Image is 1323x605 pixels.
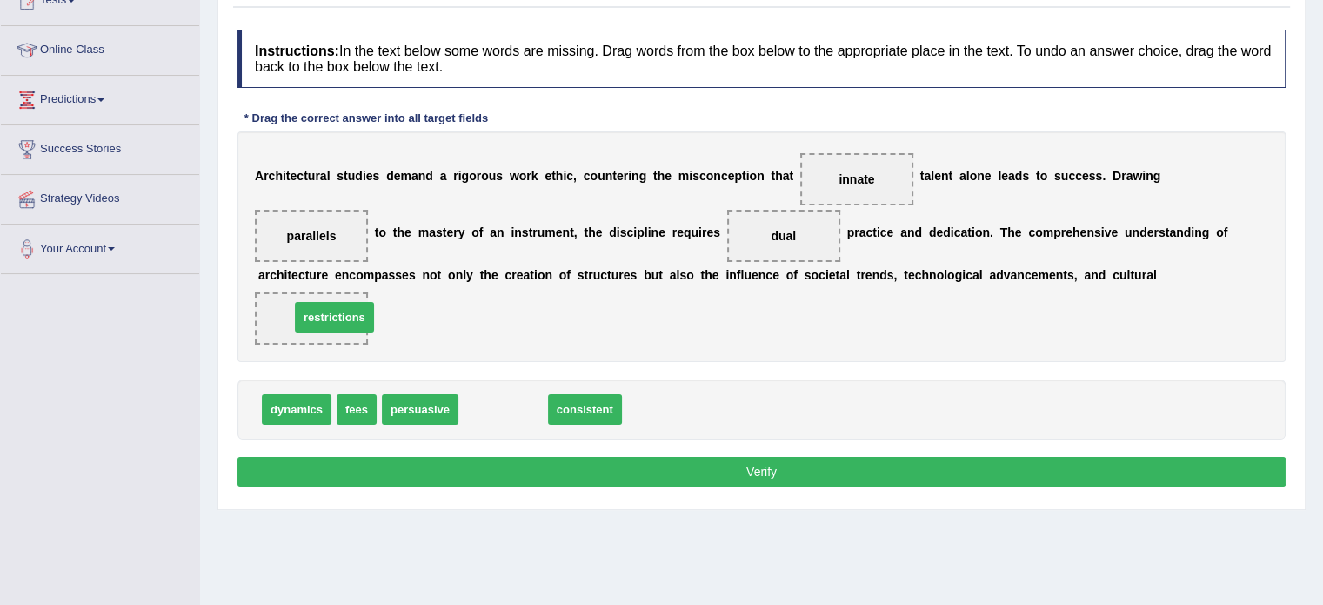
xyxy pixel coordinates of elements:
[907,225,915,239] b: n
[1,125,199,169] a: Success Stories
[1113,169,1121,183] b: D
[771,169,775,183] b: t
[530,268,534,282] b: t
[462,169,470,183] b: g
[255,210,368,262] span: Drop target
[429,225,436,239] b: a
[453,169,458,183] b: r
[363,169,366,183] b: i
[291,268,298,282] b: e
[317,268,321,282] b: r
[624,169,628,183] b: r
[348,169,356,183] b: u
[481,169,489,183] b: o
[519,169,527,183] b: o
[430,268,438,282] b: o
[237,110,495,126] div: * Drag the correct answer into all target fields
[977,169,985,183] b: n
[744,268,752,282] b: u
[484,268,491,282] b: h
[344,169,348,183] b: t
[297,169,304,183] b: c
[320,169,327,183] b: a
[1104,225,1111,239] b: v
[469,169,477,183] b: o
[789,169,793,183] b: t
[607,268,611,282] b: t
[706,169,714,183] b: o
[631,268,638,282] b: s
[686,268,694,282] b: o
[1133,169,1142,183] b: w
[258,268,265,282] b: a
[237,457,1286,487] button: Verify
[1000,225,1008,239] b: T
[309,268,317,282] b: u
[771,229,796,243] span: dual
[453,225,458,239] b: r
[877,225,880,239] b: i
[639,169,647,183] b: g
[538,268,545,282] b: o
[684,225,692,239] b: q
[742,169,746,183] b: t
[975,225,983,239] b: o
[752,268,758,282] b: e
[529,225,533,239] b: t
[287,268,291,282] b: t
[422,268,430,282] b: n
[264,169,268,183] b: r
[617,225,620,239] b: i
[497,225,504,239] b: n
[805,268,812,282] b: s
[511,225,514,239] b: i
[522,225,529,239] b: s
[418,169,426,183] b: n
[1035,225,1043,239] b: o
[559,268,567,282] b: o
[1159,225,1166,239] b: s
[386,169,394,183] b: d
[425,169,433,183] b: d
[364,268,374,282] b: m
[526,169,531,183] b: r
[1089,169,1096,183] b: s
[275,169,283,183] b: h
[725,268,729,282] b: i
[545,169,551,183] b: e
[811,268,819,282] b: o
[970,169,978,183] b: o
[624,268,631,282] b: e
[1015,225,1022,239] b: e
[588,225,596,239] b: h
[1008,169,1015,183] b: a
[1043,225,1053,239] b: m
[538,225,545,239] b: u
[556,225,563,239] b: e
[1007,225,1015,239] b: h
[514,225,522,239] b: n
[670,268,677,282] b: a
[672,225,677,239] b: r
[556,169,564,183] b: h
[270,268,277,282] b: c
[395,268,402,282] b: s
[729,268,737,282] b: n
[255,169,264,183] b: A
[277,268,284,282] b: h
[436,225,443,239] b: s
[1095,169,1102,183] b: s
[545,225,555,239] b: m
[678,169,689,183] b: m
[291,169,297,183] b: e
[706,225,713,239] b: e
[651,225,659,239] b: n
[523,268,530,282] b: a
[645,225,648,239] b: l
[691,225,698,239] b: u
[618,268,623,282] b: r
[337,169,344,183] b: s
[511,268,516,282] b: r
[1036,169,1040,183] b: t
[593,268,601,282] b: u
